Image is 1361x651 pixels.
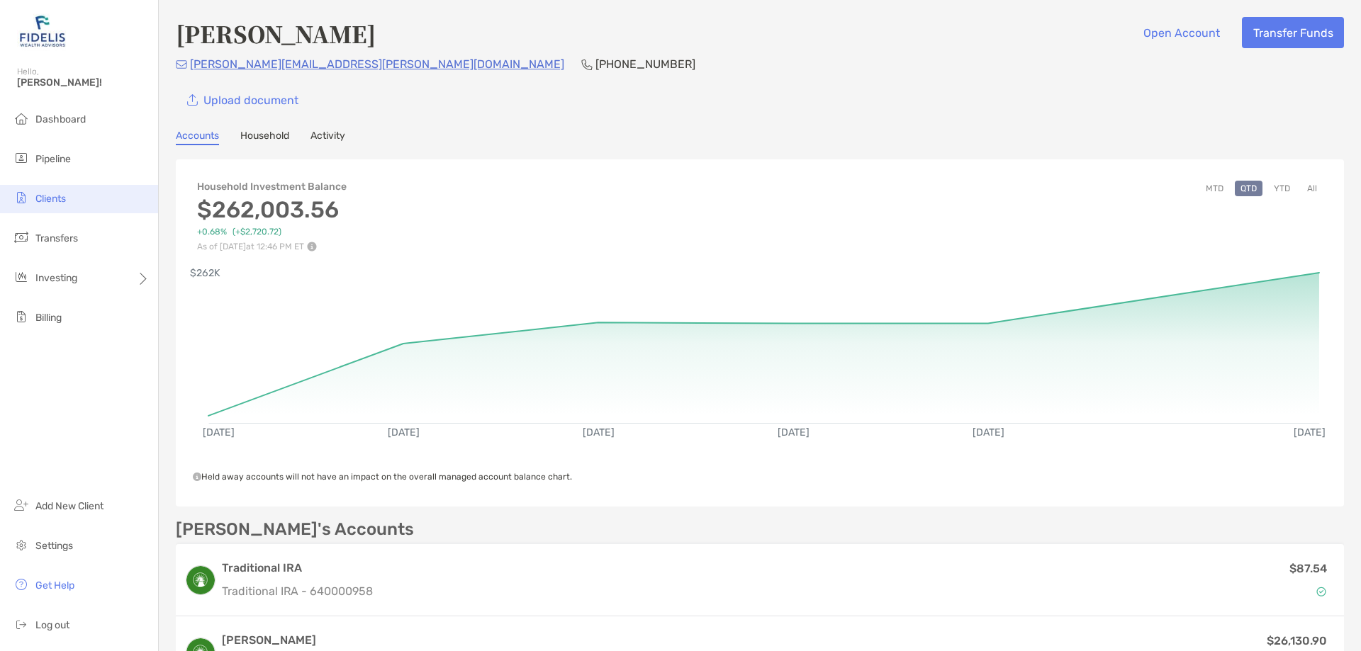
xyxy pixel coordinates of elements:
[13,616,30,633] img: logout icon
[13,536,30,553] img: settings icon
[1289,560,1327,577] p: $87.54
[1200,181,1229,196] button: MTD
[176,60,187,69] img: Email Icon
[35,312,62,324] span: Billing
[13,576,30,593] img: get-help icon
[233,227,281,237] span: (+$2,720.72)
[13,229,30,246] img: transfers icon
[388,426,420,438] text: [DATE]
[1242,17,1344,48] button: Transfer Funds
[13,308,30,325] img: billing icon
[187,94,198,106] img: button icon
[35,619,69,631] span: Log out
[595,55,695,73] p: [PHONE_NUMBER]
[1294,426,1326,438] text: [DATE]
[35,579,74,591] span: Get Help
[13,497,30,514] img: add_new_client icon
[176,17,376,50] h4: [PERSON_NAME]
[35,193,66,205] span: Clients
[203,426,235,438] text: [DATE]
[17,77,150,89] span: [PERSON_NAME]!
[1316,587,1326,596] img: Account Status icon
[35,113,86,125] span: Dashboard
[581,59,593,70] img: Phone Icon
[778,426,810,438] text: [DATE]
[197,196,347,223] h3: $262,003.56
[583,426,615,438] text: [DATE]
[13,110,30,127] img: dashboard icon
[13,149,30,166] img: pipeline icon
[176,130,219,145] a: Accounts
[35,232,78,244] span: Transfers
[240,130,289,145] a: Household
[973,426,1004,438] text: [DATE]
[35,153,71,165] span: Pipeline
[197,227,227,237] span: +0.68%
[35,540,73,552] span: Settings
[197,242,347,251] p: As of [DATE] at 12:46 PM ET
[197,181,347,193] h4: Household Investment Balance
[13,268,30,285] img: investing icon
[176,521,414,538] p: [PERSON_NAME]'s Accounts
[1301,181,1323,196] button: All
[186,566,215,594] img: logo account
[35,500,103,512] span: Add New Client
[13,189,30,206] img: clients icon
[17,6,68,57] img: Zoe Logo
[1132,17,1231,48] button: Open Account
[190,267,220,279] text: $262K
[222,582,373,600] p: Traditional IRA - 640000958
[222,560,373,577] h3: Traditional IRA
[1267,632,1327,650] p: $26,130.90
[35,272,77,284] span: Investing
[1268,181,1296,196] button: YTD
[190,55,564,73] p: [PERSON_NAME][EMAIL_ADDRESS][PERSON_NAME][DOMAIN_NAME]
[222,632,379,649] h3: [PERSON_NAME]
[193,472,572,482] span: Held away accounts will not have an impact on the overall managed account balance chart.
[176,84,309,115] a: Upload document
[1235,181,1262,196] button: QTD
[307,242,317,251] img: Performance Info
[310,130,345,145] a: Activity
